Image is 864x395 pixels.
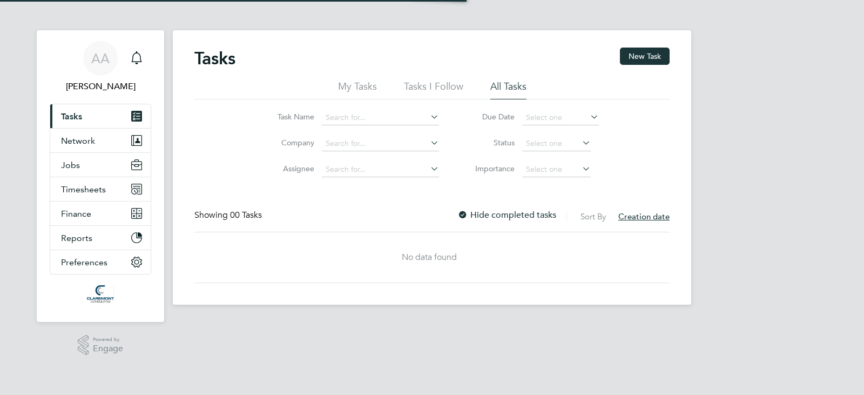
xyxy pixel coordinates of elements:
[61,136,95,146] span: Network
[466,164,515,173] label: Importance
[61,111,82,122] span: Tasks
[50,104,151,128] a: Tasks
[620,48,670,65] button: New Task
[194,252,664,263] div: No data found
[580,211,606,222] label: Sort By
[91,51,110,65] span: AA
[522,162,591,177] input: Select one
[404,80,463,99] li: Tasks I Follow
[618,211,670,222] span: Creation date
[50,41,151,93] a: AA[PERSON_NAME]
[266,138,314,148] label: Company
[338,80,377,99] li: My Tasks
[50,250,151,274] button: Preferences
[522,110,599,125] input: Select one
[50,129,151,152] button: Network
[93,344,123,353] span: Engage
[466,112,515,122] label: Due Date
[61,160,80,170] span: Jobs
[194,48,235,69] h2: Tasks
[61,257,107,267] span: Preferences
[230,210,262,220] span: 00 Tasks
[87,285,113,303] img: claremontconsulting1-logo-retina.png
[322,110,439,125] input: Search for...
[50,177,151,201] button: Timesheets
[93,335,123,344] span: Powered by
[522,136,591,151] input: Select one
[50,226,151,250] button: Reports
[37,30,164,322] nav: Main navigation
[61,233,92,243] span: Reports
[78,335,124,356] a: Powered byEngage
[61,209,91,219] span: Finance
[490,80,526,99] li: All Tasks
[50,202,151,225] button: Finance
[50,153,151,177] button: Jobs
[50,285,151,303] a: Go to home page
[194,210,264,221] div: Showing
[457,210,556,220] label: Hide completed tasks
[266,112,314,122] label: Task Name
[50,80,151,93] span: Afzal Ahmed
[266,164,314,173] label: Assignee
[322,136,439,151] input: Search for...
[61,184,106,195] span: Timesheets
[466,138,515,148] label: Status
[322,162,439,177] input: Search for...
